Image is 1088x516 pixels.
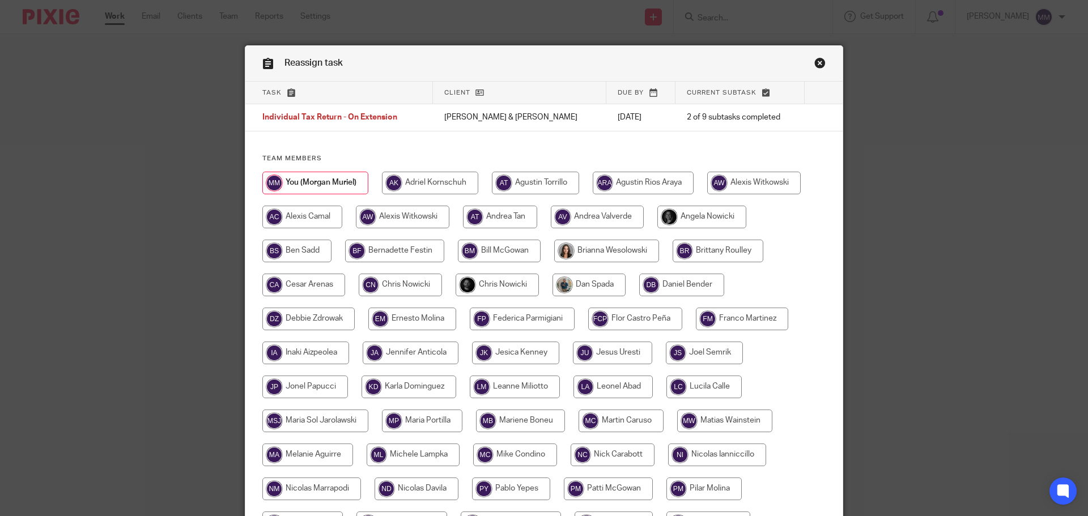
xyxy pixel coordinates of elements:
[444,89,470,96] span: Client
[618,89,644,96] span: Due by
[284,58,343,67] span: Reassign task
[262,89,282,96] span: Task
[618,112,664,123] p: [DATE]
[687,89,756,96] span: Current subtask
[262,154,826,163] h4: Team members
[262,114,397,122] span: Individual Tax Return - On Extension
[814,57,826,73] a: Close this dialog window
[444,112,595,123] p: [PERSON_NAME] & [PERSON_NAME]
[675,104,805,131] td: 2 of 9 subtasks completed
